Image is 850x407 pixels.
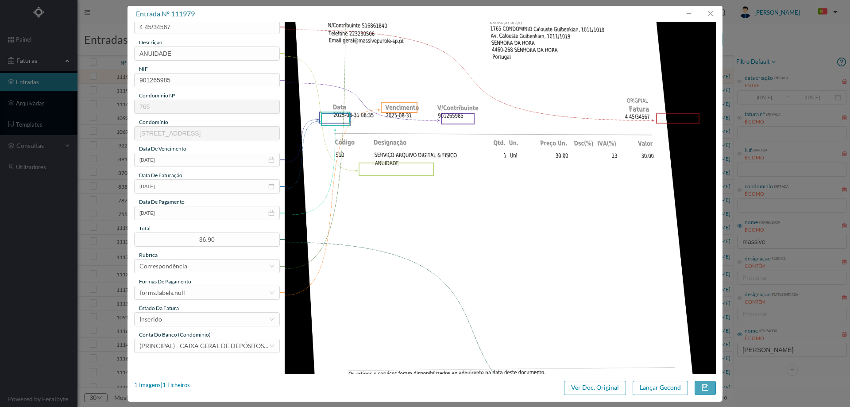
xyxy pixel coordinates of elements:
[139,198,185,205] span: data de pagamento
[136,9,195,18] span: entrada nº 111979
[811,5,841,19] button: PT
[139,342,315,349] span: (PRINCIPAL) - CAIXA GERAL DE DEPÓSITOS ([FINANCIAL_ID])
[134,381,190,390] div: 1 Imagens | 1 Ficheiros
[269,317,274,322] i: icon: down
[269,290,274,295] i: icon: down
[139,331,211,338] span: conta do banco (condominio)
[139,278,191,285] span: Formas de Pagamento
[139,66,148,72] span: NIF
[139,172,182,178] span: data de faturação
[139,92,175,99] span: condomínio nº
[268,210,274,216] i: icon: calendar
[564,381,626,395] button: Ver Doc. Original
[139,252,158,258] span: rubrica
[633,381,688,395] button: Lançar Gecond
[139,313,162,326] div: Inserido
[139,119,168,125] span: condomínio
[139,305,179,311] span: estado da fatura
[139,286,185,299] div: forms.labels.null
[269,264,274,269] i: icon: down
[139,225,151,232] span: total
[139,260,187,273] div: Correspondência
[268,183,274,190] i: icon: calendar
[269,343,274,349] i: icon: down
[139,39,162,46] span: descrição
[268,157,274,163] i: icon: calendar
[139,145,186,152] span: data de vencimento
